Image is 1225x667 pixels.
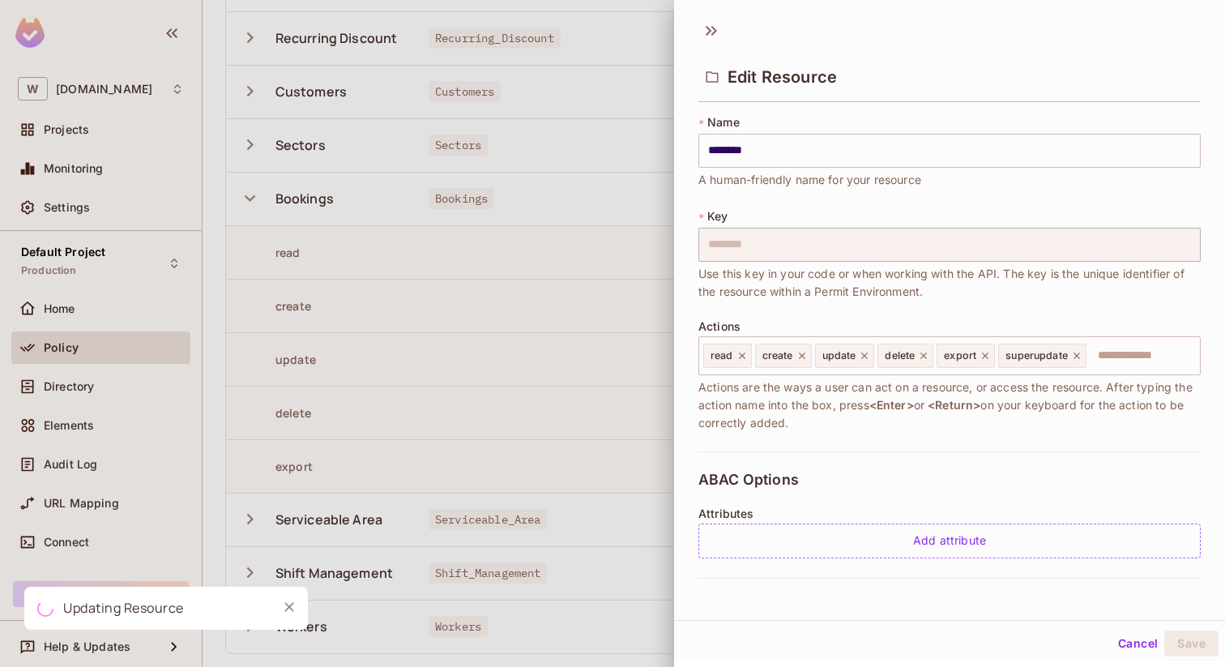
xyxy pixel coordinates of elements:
span: Actions are the ways a user can act on a resource, or access the resource. After typing the actio... [698,378,1201,432]
span: export [944,349,976,362]
span: A human-friendly name for your resource [698,171,921,189]
span: Actions [698,320,741,333]
span: Edit Resource [728,67,837,87]
span: Name [707,116,740,129]
span: ABAC Options [698,472,799,488]
span: update [822,349,856,362]
button: Cancel [1112,631,1164,656]
span: Attributes [698,507,754,520]
span: <Return> [928,398,980,412]
button: Save [1164,631,1219,656]
span: create [762,349,793,362]
span: Key [707,210,728,223]
span: superupdate [1005,349,1068,362]
span: read [711,349,733,362]
span: Use this key in your code or when working with the API. The key is the unique identifier of the r... [698,265,1201,301]
div: superupdate [998,344,1086,368]
div: create [755,344,812,368]
div: update [815,344,875,368]
div: Updating Resource [63,598,184,618]
span: <Enter> [869,398,914,412]
div: read [703,344,752,368]
span: delete [885,349,915,362]
div: delete [877,344,933,368]
div: export [937,344,995,368]
div: Add attribute [698,524,1201,558]
button: Close [277,595,301,619]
